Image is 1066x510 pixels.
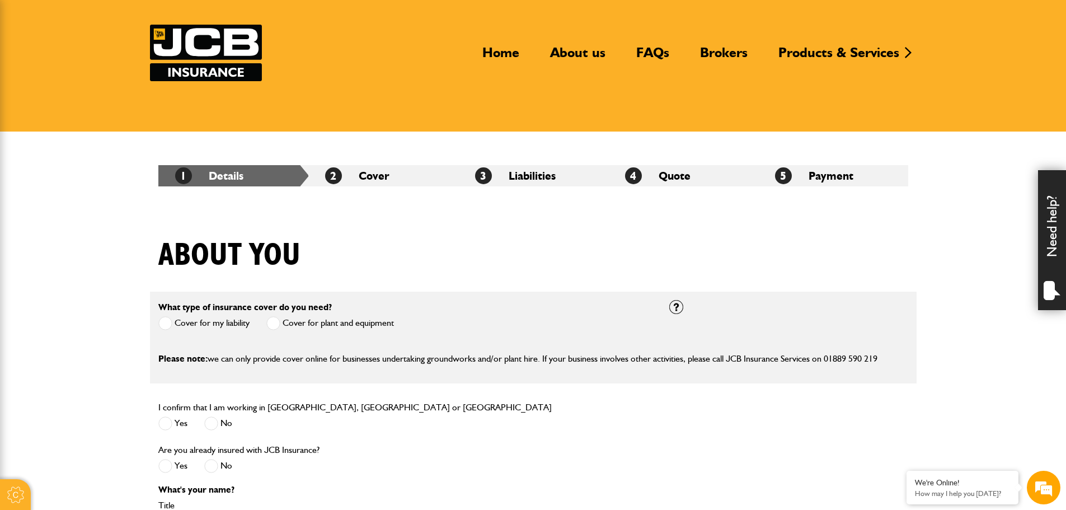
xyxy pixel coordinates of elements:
li: Details [158,165,308,186]
h1: About you [158,237,300,274]
label: Cover for plant and equipment [266,316,394,330]
label: Title [158,501,652,510]
span: 4 [625,167,642,184]
label: Cover for my liability [158,316,250,330]
a: Brokers [692,44,756,70]
img: JCB Insurance Services logo [150,25,262,81]
label: No [204,417,232,431]
label: Yes [158,459,187,473]
img: d_20077148190_company_1631870298795_20077148190 [19,62,47,78]
li: Quote [608,165,758,186]
input: Enter your last name [15,104,204,128]
span: Please note: [158,353,208,364]
label: I confirm that I am working in [GEOGRAPHIC_DATA], [GEOGRAPHIC_DATA] or [GEOGRAPHIC_DATA] [158,403,552,412]
li: Payment [758,165,908,186]
label: Yes [158,417,187,431]
span: 5 [775,167,792,184]
div: Minimize live chat window [184,6,210,32]
div: Chat with us now [58,63,188,77]
div: We're Online! [915,478,1010,488]
li: Liabilities [458,165,608,186]
span: 2 [325,167,342,184]
div: Need help? [1038,170,1066,310]
a: Home [474,44,528,70]
input: Enter your phone number [15,170,204,194]
em: Start Chat [152,345,203,360]
p: we can only provide cover online for businesses undertaking groundworks and/or plant hire. If you... [158,352,908,366]
label: What type of insurance cover do you need? [158,303,332,312]
input: Enter your email address [15,137,204,161]
p: What's your name? [158,485,652,494]
label: No [204,459,232,473]
a: Products & Services [770,44,908,70]
a: JCB Insurance Services [150,25,262,81]
textarea: Type your message and hit 'Enter' [15,203,204,335]
span: 1 [175,167,192,184]
span: 3 [475,167,492,184]
label: Are you already insured with JCB Insurance? [158,446,320,455]
p: How may I help you today? [915,489,1010,498]
a: FAQs [628,44,678,70]
a: About us [542,44,614,70]
li: Cover [308,165,458,186]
